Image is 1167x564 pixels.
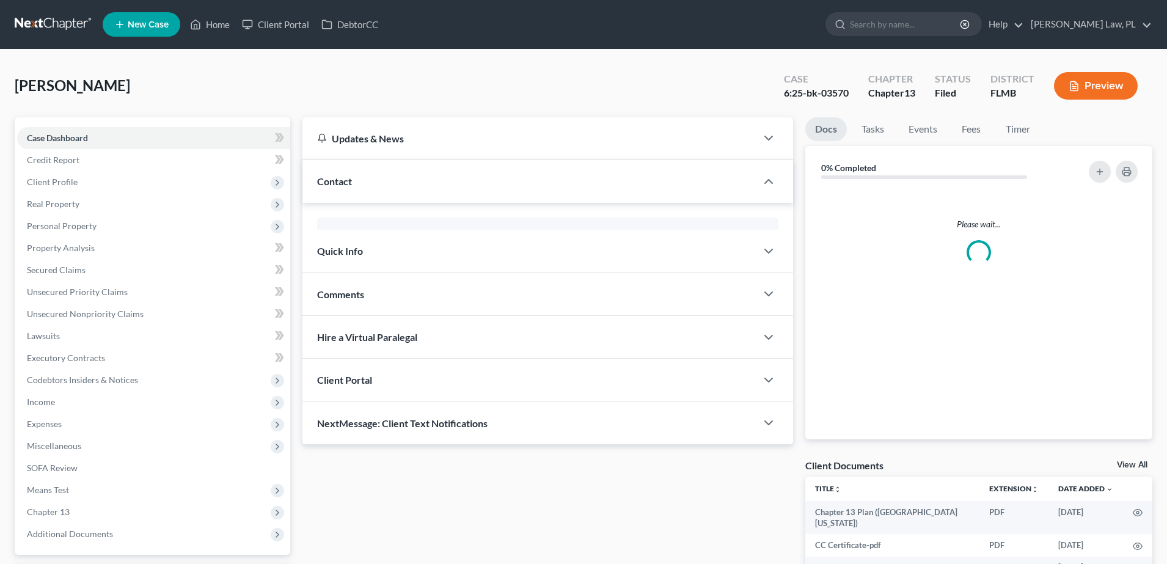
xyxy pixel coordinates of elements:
[1048,534,1123,556] td: [DATE]
[315,13,384,35] a: DebtorCC
[317,245,363,257] span: Quick Info
[27,331,60,341] span: Lawsuits
[979,534,1048,556] td: PDF
[815,218,1143,230] p: Please wait...
[815,484,841,493] a: Titleunfold_more
[1058,484,1113,493] a: Date Added expand_more
[899,117,947,141] a: Events
[805,459,883,472] div: Client Documents
[317,374,372,386] span: Client Portal
[15,76,130,94] span: [PERSON_NAME]
[850,13,962,35] input: Search by name...
[852,117,894,141] a: Tasks
[979,501,1048,535] td: PDF
[184,13,236,35] a: Home
[784,86,849,100] div: 6:25-bk-03570
[1117,461,1147,469] a: View All
[317,331,417,343] span: Hire a Virtual Paralegal
[17,325,290,347] a: Lawsuits
[1054,72,1138,100] button: Preview
[27,243,95,253] span: Property Analysis
[952,117,991,141] a: Fees
[805,534,979,556] td: CC Certificate-pdf
[935,86,971,100] div: Filed
[1025,13,1152,35] a: [PERSON_NAME] Law, PL
[27,155,79,165] span: Credit Report
[27,177,78,187] span: Client Profile
[17,127,290,149] a: Case Dashboard
[236,13,315,35] a: Client Portal
[784,72,849,86] div: Case
[317,132,742,145] div: Updates & News
[17,259,290,281] a: Secured Claims
[27,133,88,143] span: Case Dashboard
[1106,486,1113,493] i: expand_more
[17,457,290,479] a: SOFA Review
[128,20,169,29] span: New Case
[1031,486,1039,493] i: unfold_more
[27,199,79,209] span: Real Property
[990,72,1034,86] div: District
[996,117,1040,141] a: Timer
[805,117,847,141] a: Docs
[27,221,97,231] span: Personal Property
[317,175,352,187] span: Contact
[17,281,290,303] a: Unsecured Priority Claims
[17,149,290,171] a: Credit Report
[27,397,55,407] span: Income
[1048,501,1123,535] td: [DATE]
[17,303,290,325] a: Unsecured Nonpriority Claims
[834,486,841,493] i: unfold_more
[327,227,769,242] div: [PERSON_NAME]
[982,13,1023,35] a: Help
[317,288,364,300] span: Comments
[27,441,81,451] span: Miscellaneous
[17,347,290,369] a: Executory Contracts
[27,265,86,275] span: Secured Claims
[27,419,62,429] span: Expenses
[27,375,138,385] span: Codebtors Insiders & Notices
[17,237,290,259] a: Property Analysis
[868,86,915,100] div: Chapter
[805,501,979,535] td: Chapter 13 Plan ([GEOGRAPHIC_DATA][US_STATE])
[990,86,1034,100] div: FLMB
[317,417,488,429] span: NextMessage: Client Text Notifications
[27,485,69,495] span: Means Test
[904,87,915,98] span: 13
[935,72,971,86] div: Status
[27,309,144,319] span: Unsecured Nonpriority Claims
[989,484,1039,493] a: Extensionunfold_more
[27,507,70,517] span: Chapter 13
[868,72,915,86] div: Chapter
[27,353,105,363] span: Executory Contracts
[27,529,113,539] span: Additional Documents
[821,163,876,173] strong: 0% Completed
[27,287,128,297] span: Unsecured Priority Claims
[27,463,78,473] span: SOFA Review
